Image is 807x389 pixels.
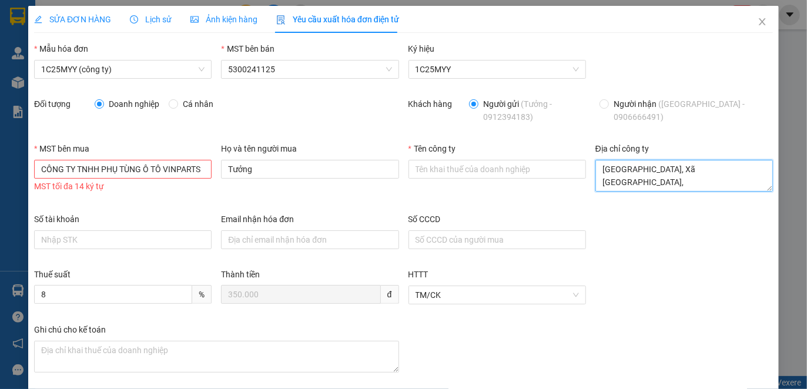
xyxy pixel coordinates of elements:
img: icon [276,15,286,25]
label: Khách hàng [408,99,453,109]
input: Số tài khoản [34,230,212,249]
span: TM/CK [416,286,579,304]
label: Ghi chú cho kế toán [34,325,106,334]
label: Tên công ty [408,144,456,153]
span: 5300241125 [228,61,391,78]
label: Thuế suất [34,270,71,279]
span: Lịch sử [130,15,172,24]
input: MST bên mua [34,160,212,179]
span: edit [34,15,42,24]
label: Thành tiền [221,270,260,279]
span: ([GEOGRAPHIC_DATA] - 0906666491) [614,99,745,122]
label: Email nhận hóa đơn [221,214,294,224]
span: picture [190,15,199,24]
span: 1C25MYY (công ty) [41,61,205,78]
span: Người nhận [609,98,768,123]
label: Ký hiệu [408,44,435,53]
input: Thuế suất [34,285,192,304]
span: SỬA ĐƠN HÀNG [34,15,111,24]
span: Người gửi [478,98,585,123]
span: 1C25MYY [416,61,579,78]
label: Số CCCD [408,214,441,224]
label: MST bên bán [221,44,274,53]
span: Ảnh kiện hàng [190,15,257,24]
label: Số tài khoản [34,214,79,224]
span: Yêu cầu xuất hóa đơn điện tử [276,15,399,24]
span: % [192,285,212,304]
label: MST bên mua [34,144,89,153]
div: MST tối đa 14 ký tự [34,180,212,193]
label: Mẫu hóa đơn [34,44,88,53]
span: Doanh nghiệp [104,98,164,110]
button: Close [746,6,779,39]
input: Số CCCD [408,230,586,249]
label: Địa chỉ công ty [595,144,649,153]
label: Họ và tên người mua [221,144,297,153]
label: Đối tượng [34,99,71,109]
span: clock-circle [130,15,138,24]
input: Tên công ty [408,160,586,179]
textarea: Ghi chú đơn hàng Ghi chú cho kế toán [34,341,399,373]
input: Họ và tên người mua [221,160,399,179]
input: Email nhận hóa đơn [221,230,399,249]
label: HTTT [408,270,428,279]
textarea: Địa chỉ công ty [595,160,773,192]
span: close [758,17,767,26]
span: đ [381,285,399,304]
span: Cá nhân [178,98,218,110]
